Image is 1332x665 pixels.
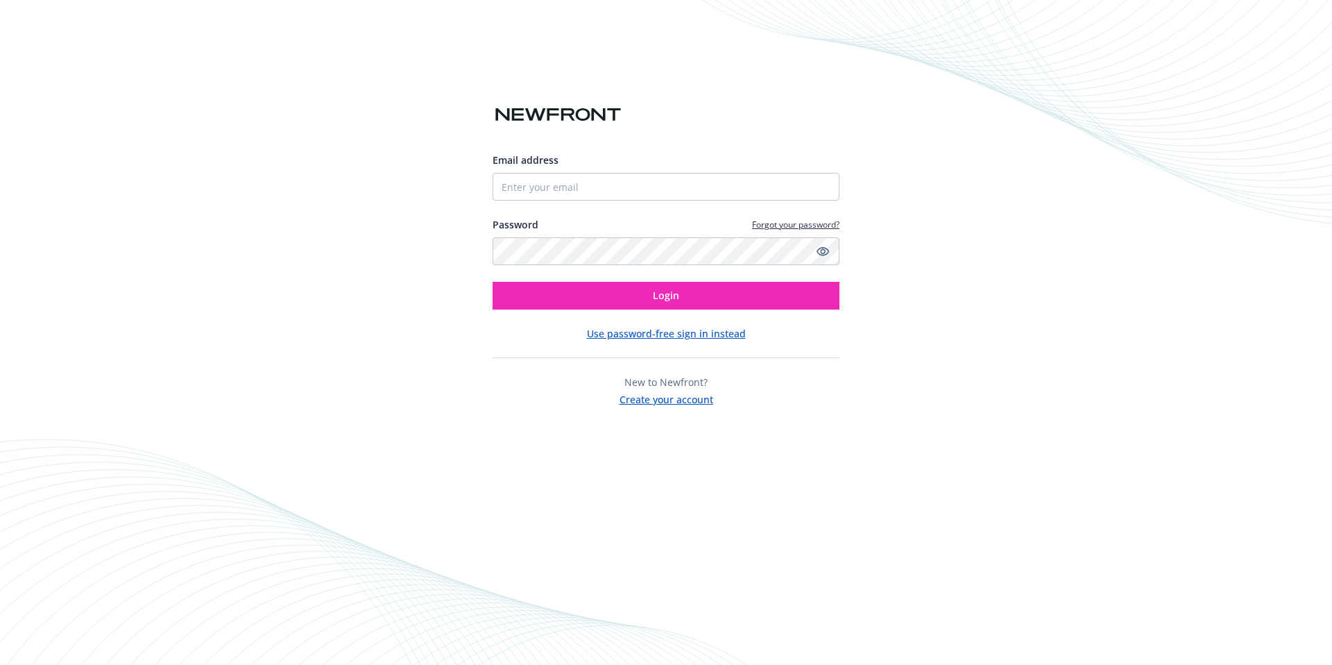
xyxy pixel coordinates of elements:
[493,237,839,265] input: Enter your password
[493,173,839,201] input: Enter your email
[493,153,558,167] span: Email address
[493,103,624,127] img: Newfront logo
[814,243,831,260] a: Show password
[752,219,839,230] a: Forgot your password?
[653,289,679,302] span: Login
[587,326,746,341] button: Use password-free sign in instead
[493,217,538,232] label: Password
[620,389,713,407] button: Create your account
[624,376,708,389] span: New to Newfront?
[493,282,839,310] button: Login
